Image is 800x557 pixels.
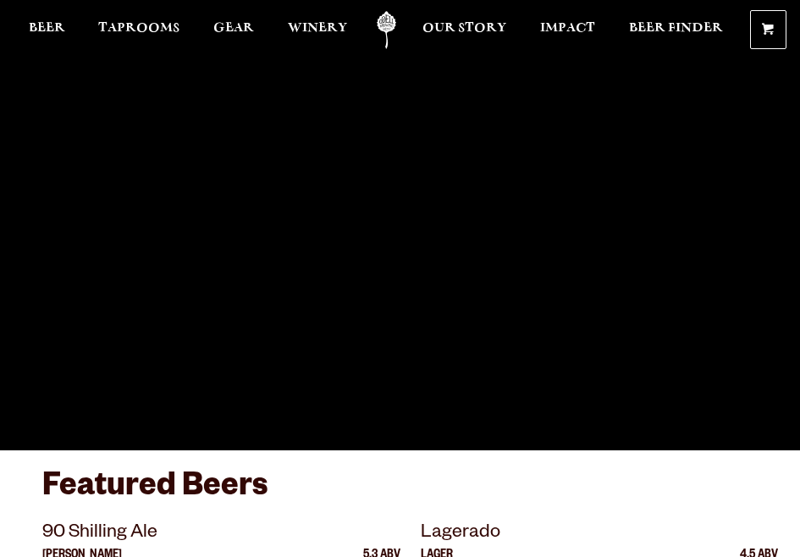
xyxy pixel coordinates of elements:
[421,519,779,549] p: Lagerado
[422,11,506,49] a: Our Story
[288,11,347,49] a: Winery
[422,21,506,35] span: Our Story
[42,467,758,519] h3: Featured Beers
[629,11,723,49] a: Beer Finder
[98,11,179,49] a: Taprooms
[288,21,347,35] span: Winery
[629,21,723,35] span: Beer Finder
[366,11,408,49] a: Odell Home
[29,21,65,35] span: Beer
[29,11,65,49] a: Beer
[213,21,254,35] span: Gear
[213,11,254,49] a: Gear
[98,21,179,35] span: Taprooms
[42,519,400,549] p: 90 Shilling Ale
[540,11,595,49] a: Impact
[540,21,595,35] span: Impact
